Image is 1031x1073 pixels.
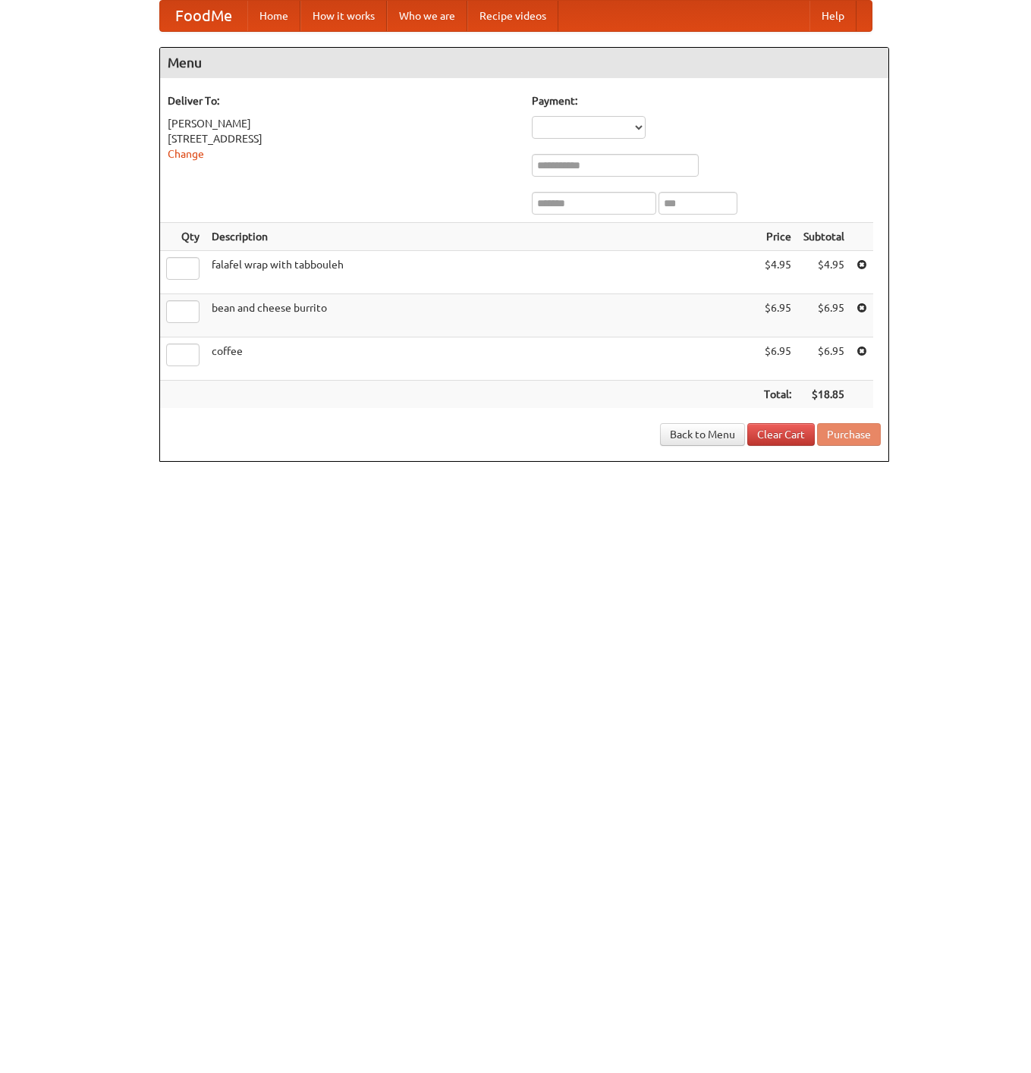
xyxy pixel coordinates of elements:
[206,337,758,381] td: coffee
[797,337,850,381] td: $6.95
[747,423,815,446] a: Clear Cart
[532,93,881,108] h5: Payment:
[168,116,517,131] div: [PERSON_NAME]
[300,1,387,31] a: How it works
[160,223,206,251] th: Qty
[247,1,300,31] a: Home
[797,381,850,409] th: $18.85
[168,148,204,160] a: Change
[797,251,850,294] td: $4.95
[206,223,758,251] th: Description
[206,251,758,294] td: falafel wrap with tabbouleh
[797,294,850,337] td: $6.95
[160,1,247,31] a: FoodMe
[758,337,797,381] td: $6.95
[168,131,517,146] div: [STREET_ADDRESS]
[758,223,797,251] th: Price
[160,48,888,78] h4: Menu
[168,93,517,108] h5: Deliver To:
[660,423,745,446] a: Back to Menu
[758,251,797,294] td: $4.95
[797,223,850,251] th: Subtotal
[206,294,758,337] td: bean and cheese burrito
[809,1,857,31] a: Help
[387,1,467,31] a: Who we are
[758,294,797,337] td: $6.95
[817,423,881,446] button: Purchase
[758,381,797,409] th: Total:
[467,1,558,31] a: Recipe videos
